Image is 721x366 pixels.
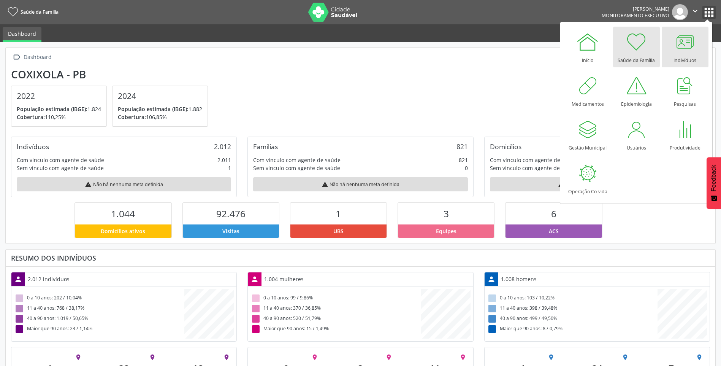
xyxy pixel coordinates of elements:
div: 0 a 10 anos: 202 / 10,04% [14,293,184,304]
i: warning [85,181,92,188]
p: 1.824 [17,105,101,113]
button: Feedback - Mostrar pesquisa [707,157,721,209]
div: Dashboard [22,52,53,63]
button:  [688,4,702,20]
span: 3 [444,207,449,220]
div: Não há nenhuma meta definida [253,177,467,191]
div: 40 a 90 anos: 499 / 49,50% [487,314,658,324]
div: 821 [456,142,468,151]
div: Com vínculo com agente de saúde [490,156,577,164]
a: Indivíduos [662,27,708,67]
p: 110,25% [17,113,101,121]
span: População estimada (IBGE): [17,105,87,113]
div: 1 [228,164,231,172]
div: Maior que 90 anos: 23 / 1,14% [14,324,184,334]
div: 40 a 90 anos: 520 / 51,79% [250,314,421,324]
p: 1.882 [118,105,202,113]
div: 0 a 10 anos: 103 / 10,22% [487,293,658,304]
span: População estimada (IBGE): [118,105,189,113]
i: place [75,354,82,361]
i: place [149,354,156,361]
span: UBS [333,227,344,235]
div: Não há nenhuma meta definida [490,177,704,191]
a: Início [564,27,611,67]
i: warning [322,181,328,188]
span: ACS [549,227,559,235]
span: Cobertura: [118,113,146,121]
i: person [250,275,259,283]
a: Saúde da Família [613,27,660,67]
div: Sem vínculo com agente de saúde [253,164,340,172]
div: 11 a 40 anos: 398 / 39,48% [487,304,658,314]
p: 106,85% [118,113,202,121]
div: Não há nenhuma meta definida [17,177,231,191]
i: person [487,275,496,283]
span: Saúde da Família [21,9,59,15]
div: 2.012 [214,142,231,151]
i: place [696,354,703,361]
div: Sem vínculo com agente de saúde [17,164,104,172]
i: place [311,354,318,361]
div: Coxixola - PB [11,68,213,81]
a: Produtividade [662,114,708,155]
div: 2.012 indivíduos [25,272,72,286]
div: 0 [465,164,468,172]
span: Domicílios ativos [101,227,145,235]
div: Com vínculo com agente de saúde [17,156,104,164]
div: 821 [459,156,468,164]
div: Maior que 90 anos: 8 / 0,79% [487,324,658,334]
div: Sem vínculo com agente de saúde [490,164,577,172]
span: 1.044 [111,207,135,220]
span: Visitas [222,227,239,235]
a: Pesquisas [662,70,708,111]
span: 92.476 [216,207,246,220]
a: Gestão Municipal [564,114,611,155]
a: Epidemiologia [613,70,660,111]
button: apps [702,6,716,19]
span: Feedback [710,165,717,191]
a:  Dashboard [11,52,53,63]
div: 2.011 [217,156,231,164]
a: Dashboard [3,27,41,42]
i:  [11,52,22,63]
div: Indivíduos [17,142,49,151]
i:  [691,7,699,15]
i: place [460,354,466,361]
i: place [385,354,392,361]
h4: 2024 [118,91,202,101]
span: 6 [551,207,556,220]
i: place [622,354,629,361]
div: 1.004 mulheres [261,272,306,286]
a: Operação Co-vida [564,158,611,199]
div: 11 a 40 anos: 370 / 36,85% [250,304,421,314]
div: 0 a 10 anos: 99 / 9,86% [250,293,421,304]
a: Saúde da Família [5,6,59,18]
div: Famílias [253,142,278,151]
img: img [672,4,688,20]
i: place [223,354,230,361]
div: Domicílios [490,142,521,151]
i: warning [558,181,565,188]
div: 40 a 90 anos: 1.019 / 50,65% [14,314,184,324]
div: Maior que 90 anos: 15 / 1,49% [250,324,421,334]
div: 1.008 homens [498,272,539,286]
div: [PERSON_NAME] [602,6,669,12]
div: Com vínculo com agente de saúde [253,156,341,164]
div: 11 a 40 anos: 768 / 38,17% [14,304,184,314]
span: 1 [336,207,341,220]
i: place [548,354,555,361]
span: Equipes [436,227,456,235]
i: person [14,275,22,283]
a: Usuários [613,114,660,155]
h4: 2022 [17,91,101,101]
span: Monitoramento Executivo [602,12,669,19]
div: Resumo dos indivíduos [11,254,710,262]
span: Cobertura: [17,113,45,121]
a: Medicamentos [564,70,611,111]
